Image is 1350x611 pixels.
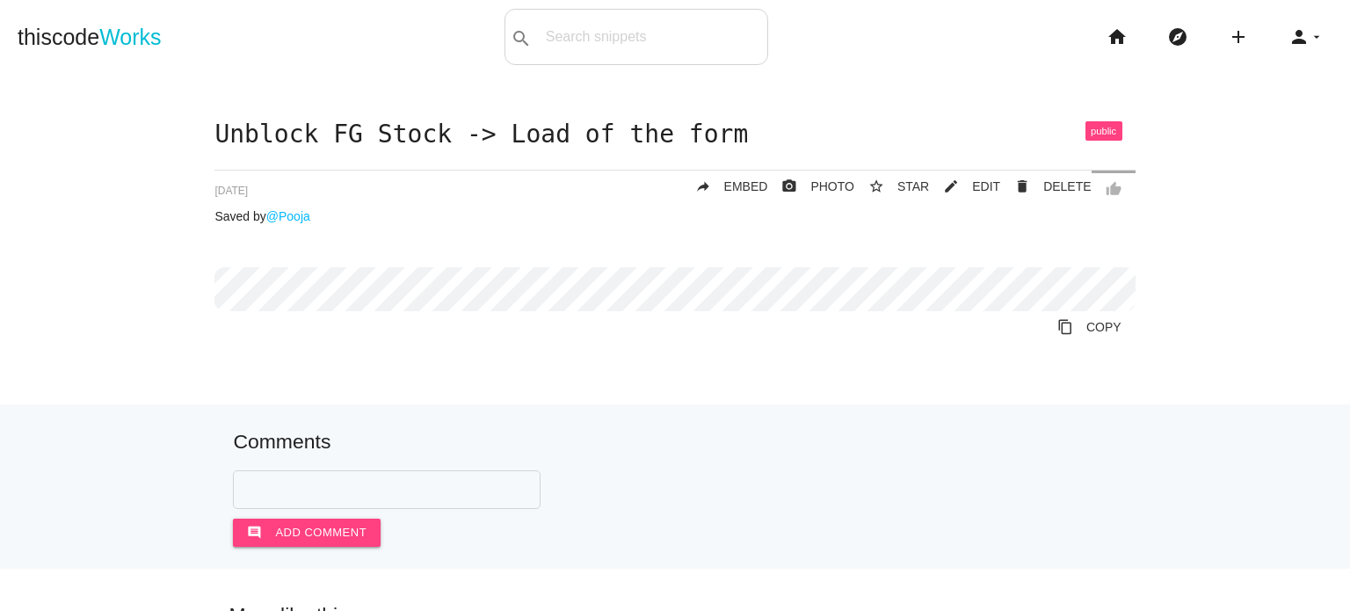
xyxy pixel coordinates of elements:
a: Delete Post [1000,171,1091,202]
button: star_borderSTAR [854,171,929,202]
span: PHOTO [810,179,854,193]
i: home [1107,9,1128,65]
a: mode_editEDIT [929,171,1000,202]
span: DELETE [1043,179,1091,193]
i: comment [247,519,262,547]
i: person [1288,9,1310,65]
i: explore [1167,9,1188,65]
a: Copy to Clipboard [1043,311,1136,343]
i: mode_edit [943,171,959,202]
a: @Pooja [266,209,310,223]
i: photo_camera [781,171,797,202]
i: arrow_drop_down [1310,9,1324,65]
input: Search snippets [537,18,767,55]
span: Works [99,25,161,49]
a: thiscodeWorks [18,9,162,65]
button: commentAdd comment [233,519,381,547]
i: star_border [868,171,884,202]
h1: Unblock FG Stock -> Load of the form [214,121,1135,149]
span: EDIT [972,179,1000,193]
span: STAR [897,179,929,193]
span: EMBED [724,179,768,193]
h5: Comments [233,431,1116,453]
a: replyEMBED [681,171,768,202]
a: photo_cameraPHOTO [767,171,854,202]
i: search [511,11,532,67]
p: Saved by [214,209,1135,223]
i: delete [1014,171,1030,202]
button: search [505,10,537,64]
i: add [1228,9,1249,65]
i: content_copy [1057,311,1073,343]
i: reply [695,171,711,202]
span: [DATE] [214,185,248,197]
